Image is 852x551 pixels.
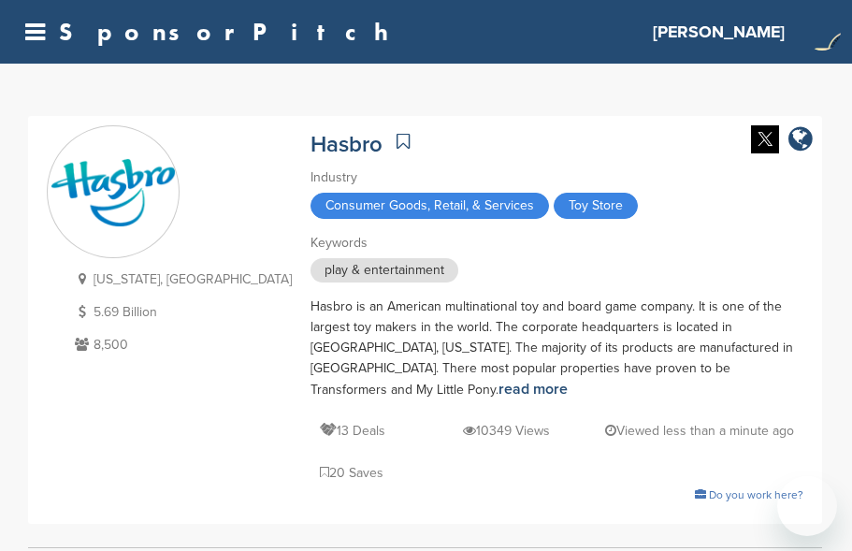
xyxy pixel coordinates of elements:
h3: [PERSON_NAME] [653,19,785,45]
p: 20 Saves [320,461,383,485]
p: 10349 Views [463,419,550,442]
p: Viewed less than a minute ago [605,419,794,442]
a: SponsorPitch [59,20,400,44]
p: 13 Deals [320,419,385,442]
a: Hasbro [310,131,383,158]
span: Toy Store [554,193,638,219]
div: Hasbro is an American multinational toy and board game company. It is one of the largest toy make... [310,297,803,400]
img: Twitter white [751,125,779,153]
span: Consumer Goods, Retail, & Services [310,193,549,219]
a: L daggercon logo2025 2 (2) [803,13,841,51]
span: Do you work here? [709,488,803,501]
a: Do you work here? [695,488,803,501]
p: 8,500 [70,333,292,356]
p: [US_STATE], [GEOGRAPHIC_DATA] [70,268,292,291]
a: [PERSON_NAME] [653,11,785,52]
iframe: Button to launch messaging window [777,476,837,536]
p: 5.69 Billion [70,300,292,324]
span: play & entertainment [310,258,458,283]
a: read more [498,380,568,399]
div: Keywords [310,233,803,254]
a: company link [788,125,813,156]
img: Sponsorpitch & Hasbro [48,156,179,227]
div: Industry [310,167,803,188]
